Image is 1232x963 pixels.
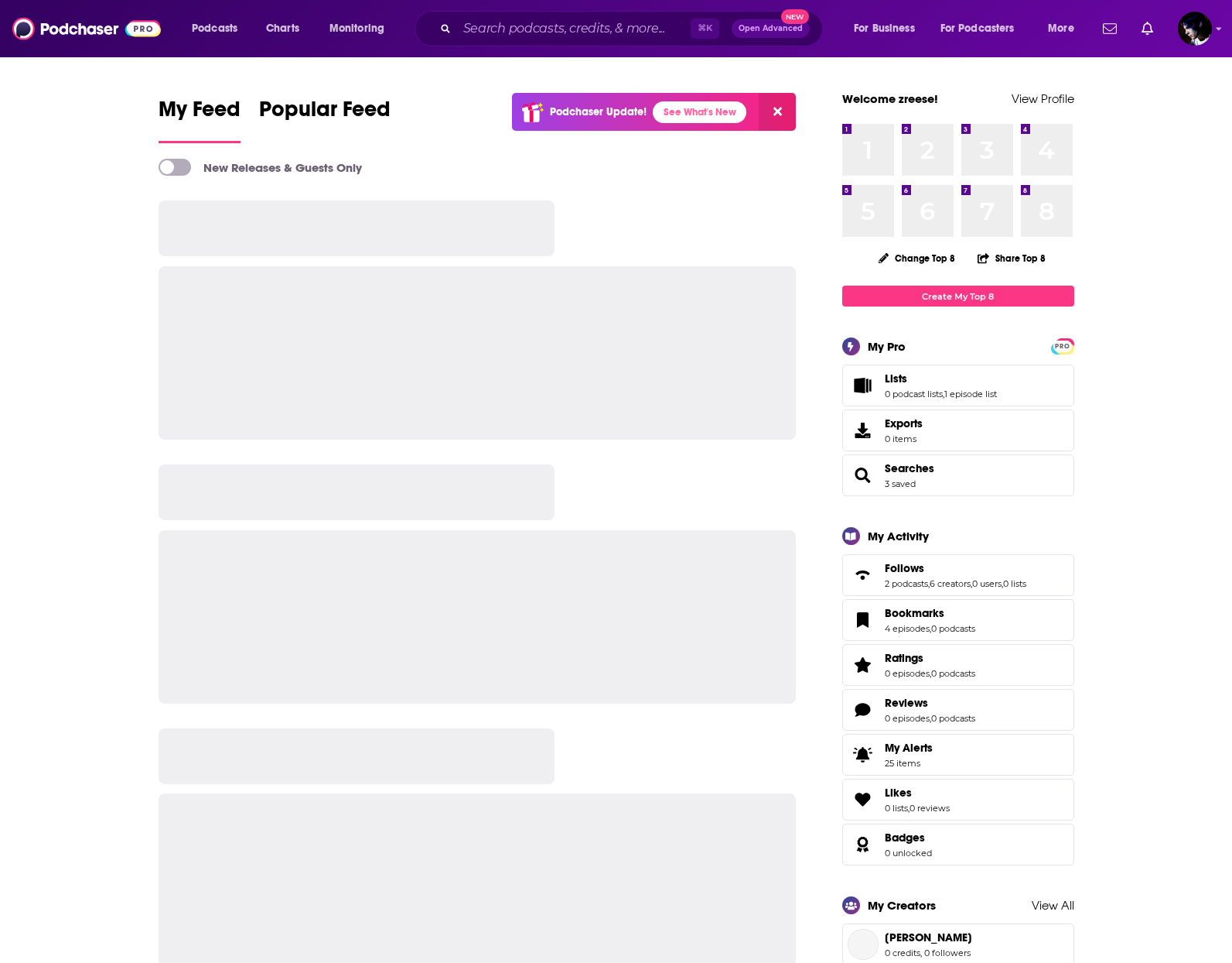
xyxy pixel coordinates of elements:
[885,478,916,489] a: 3 saved
[885,741,933,755] span: My Alerts
[1053,341,1072,352] span: PRO
[848,375,879,396] a: Lists
[885,578,928,589] a: 2 podcasts
[885,713,930,724] a: 0 episodes
[1037,16,1094,41] button: open menu
[930,16,1037,41] button: open menu
[930,668,931,679] span: ,
[930,713,931,724] span: ,
[842,365,1074,406] span: Lists
[1002,578,1003,589] span: ,
[259,96,391,132] span: Popular Feed
[842,689,1074,731] span: Reviews
[885,461,934,475] a: Searches
[329,18,384,39] span: Monitoring
[908,803,909,814] span: ,
[869,248,965,268] button: Change Top 8
[885,651,975,665] a: Ratings
[885,416,923,430] span: Exports
[885,623,930,634] a: 4 episodes
[192,18,237,39] span: Podcasts
[457,16,691,41] input: Search podcasts, credits, & more...
[885,606,944,620] span: Bookmarks
[972,578,1002,589] a: 0 users
[885,848,932,858] a: 0 unlocked
[1178,12,1212,46] span: Logged in as zreese
[885,786,950,800] a: Likes
[429,11,838,46] div: Search podcasts, credits, & more...
[159,159,362,176] a: New Releases & Guests Only
[885,786,912,800] span: Likes
[885,434,923,444] span: 0 items
[885,948,972,958] span: 0 credits, 0 followers
[842,286,1074,307] a: Create My Top 8
[842,554,1074,596] span: Follows
[885,389,943,399] a: 0 podcast lists
[971,578,972,589] span: ,
[930,623,931,634] span: ,
[928,578,930,589] span: ,
[1012,91,1074,106] a: View Profile
[159,96,241,143] a: My Feed
[842,779,1074,821] span: Likes
[885,831,932,845] a: Badges
[885,930,972,944] span: [PERSON_NAME]
[842,734,1074,776] a: My Alerts
[319,16,404,41] button: open menu
[885,606,975,620] a: Bookmarks
[842,410,1074,451] a: Exports
[848,699,879,721] a: Reviews
[885,930,972,944] span: Josh Henning
[885,696,975,710] a: Reviews
[885,372,997,386] a: Lists
[1097,15,1123,42] a: Show notifications dropdown
[1048,18,1074,39] span: More
[159,96,241,132] span: My Feed
[931,623,975,634] a: 0 podcasts
[885,561,1026,575] a: Follows
[1178,12,1212,46] img: User Profile
[843,16,934,41] button: open menu
[842,824,1074,865] span: Badges
[909,803,950,814] a: 0 reviews
[885,831,925,845] span: Badges
[868,529,929,543] div: My Activity
[885,758,933,769] span: 25 items
[12,14,161,43] img: Podchaser - Follow, Share and Rate Podcasts
[854,18,915,39] span: For Business
[868,339,906,354] div: My Pro
[868,898,936,913] div: My Creators
[977,243,1046,273] button: Share Top 8
[848,789,879,810] a: Likes
[848,464,879,486] a: Searches
[842,454,1074,496] span: Searches
[259,96,391,143] a: Popular Feed
[848,609,879,631] a: Bookmarks
[266,18,299,39] span: Charts
[930,578,971,589] a: 6 creators
[848,420,879,441] span: Exports
[691,19,719,39] span: ⌘ K
[885,803,908,814] a: 0 lists
[1032,898,1074,913] a: View All
[885,372,907,386] span: Lists
[732,19,810,38] button: Open AdvancedNew
[931,713,975,724] a: 0 podcasts
[885,561,924,575] span: Follows
[739,25,803,33] span: Open Advanced
[931,668,975,679] a: 0 podcasts
[842,599,1074,641] span: Bookmarks
[944,389,997,399] a: 1 episode list
[1053,340,1072,351] a: PRO
[653,101,746,123] a: See What's New
[550,105,647,118] p: Podchaser Update!
[1003,578,1026,589] a: 0 lists
[885,668,930,679] a: 0 episodes
[781,9,809,24] span: New
[943,389,944,399] span: ,
[848,834,879,855] a: Badges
